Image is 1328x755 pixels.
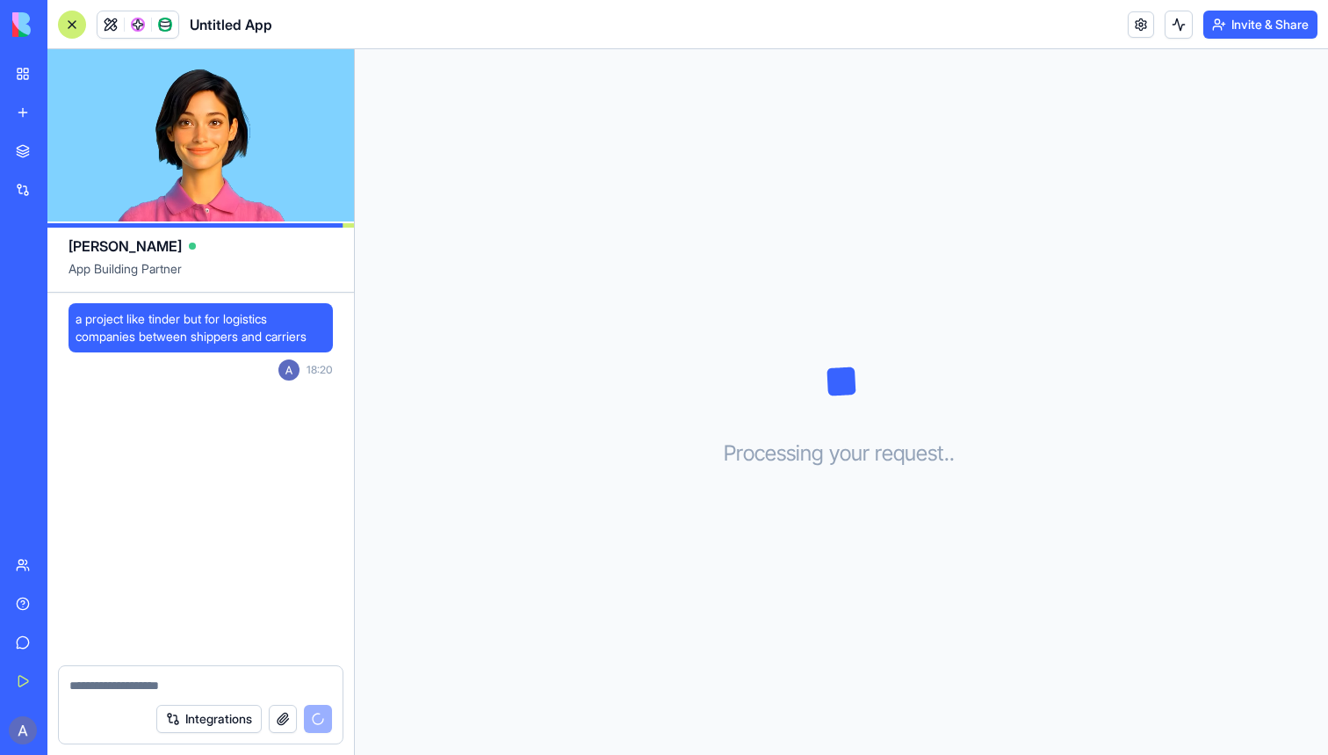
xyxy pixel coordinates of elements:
[156,705,262,733] button: Integrations
[278,359,300,381] img: ACg8ocIaXV8a3Y1Rp-jSZYmPFMphpxmqpVJD0rzEW_DXv9H_kjRLig=s96-c
[949,439,955,468] span: .
[944,439,949,468] span: .
[69,236,182,257] span: [PERSON_NAME]
[307,363,333,377] span: 18:20
[76,310,326,345] span: a project like tinder but for logistics companies between shippers and carriers
[724,439,960,468] h3: Processing your request
[12,12,121,37] img: logo
[69,260,333,292] span: App Building Partner
[190,14,272,35] span: Untitled App
[1203,11,1317,39] button: Invite & Share
[9,716,37,744] img: ACg8ocIaXV8a3Y1Rp-jSZYmPFMphpxmqpVJD0rzEW_DXv9H_kjRLig=s96-c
